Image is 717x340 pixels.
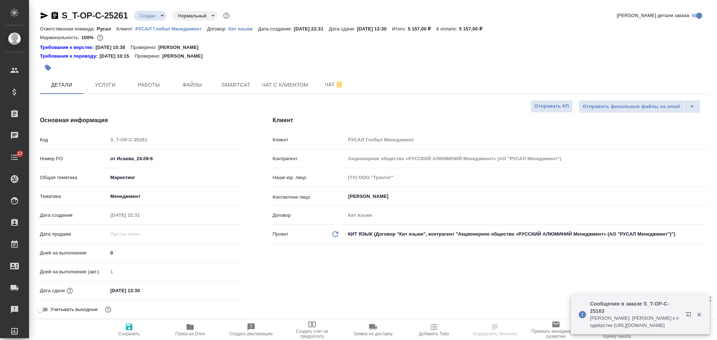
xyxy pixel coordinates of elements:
p: Клиент [273,136,345,144]
span: Заявка на доставку [353,331,393,336]
input: Пустое поле [345,210,709,220]
span: [PERSON_NAME] детали заказа [617,12,689,19]
p: [DATE] 22:31 [294,26,329,32]
a: 17 [2,148,27,166]
p: Дата сдачи: [329,26,357,32]
p: 5 157,00 ₽ [408,26,437,32]
button: Нормальный [176,13,209,19]
input: Пустое поле [108,210,171,220]
p: [DATE] 15:38 [95,44,131,51]
input: ✎ Введи что-нибудь [108,285,171,296]
p: [DATE] 13:30 [357,26,392,32]
p: Наше юр. лицо [273,174,345,181]
span: Чат с клиентом [262,80,308,90]
a: Кит языки [228,25,258,32]
button: Папка на Drive [160,320,221,340]
span: Добавить Todo [419,331,449,336]
input: ✎ Введи что-нибудь [108,248,243,258]
span: Отправить КП [534,102,569,111]
p: Код [40,136,108,144]
p: [PERSON_NAME] [158,44,204,51]
span: Определить тематику [473,331,517,336]
span: Файлы [175,80,210,90]
p: Дата продажи [40,231,108,238]
p: К оплате: [436,26,459,32]
span: Учитывать выходные [50,306,98,313]
button: Создан [138,13,158,19]
span: 17 [13,150,27,157]
p: Дата создания: [258,26,294,32]
button: Если добавить услуги и заполнить их объемом, то дата рассчитается автоматически [65,286,74,295]
span: Детали [44,80,79,90]
button: Доп статусы указывают на важность/срочность заказа [222,11,231,20]
p: Договор: [207,26,229,32]
p: [PERSON_NAME]: [PERSON_NAME] к подвёрстке [URL][DOMAIN_NAME] [590,315,681,329]
div: Нажми, чтобы открыть папку с инструкцией [40,44,95,51]
input: Пустое поле [108,229,171,239]
p: Сообщения в заказе S_T-OP-C-25163 [590,300,681,315]
a: Требования к верстке: [40,44,95,51]
p: 5 157,00 ₽ [459,26,488,32]
p: [DATE] 10:15 [99,53,135,60]
p: Русал [97,26,116,32]
p: Проверено: [131,44,159,51]
button: Скопировать ссылку [50,11,59,20]
div: Создан [172,11,217,21]
p: Маржинальность: [40,35,81,40]
button: Добавить Todo [403,320,464,340]
p: Контактное лицо [273,194,345,201]
p: Проверено: [135,53,163,60]
p: РУСАЛ Глобал Менеджмент [135,26,207,32]
button: Заявка на доставку [343,320,403,340]
p: Ответственная команда: [40,26,97,32]
span: Создать рекламацию [230,331,273,336]
input: Пустое поле [345,134,709,145]
p: Дней на выполнение (авт.) [40,268,108,275]
span: Smartcat [218,80,253,90]
a: Требования к переводу: [40,53,99,60]
button: Закрыть [692,311,706,318]
h4: Клиент [273,116,709,125]
div: split button [579,100,700,113]
button: Добавить тэг [40,60,56,76]
p: Общая тематика [40,174,108,181]
button: Отправить финальные файлы на email [579,100,684,113]
button: Создать счет на предоплату [282,320,343,340]
div: КИТ ЯЗЫК (Договор "Кит языки", контрагент "Акционерное общество «РУССКИЙ АЛЮМИНИЙ Менеджмент» (АО... [345,228,709,240]
button: Создать рекламацию [221,320,282,340]
button: Открыть в новой вкладке [681,307,698,325]
p: Кит языки [228,26,258,32]
div: Нажми, чтобы открыть папку с инструкцией [40,53,99,60]
p: Договор [273,212,345,219]
span: Папка на Drive [175,331,205,336]
h4: Основная информация [40,116,243,125]
div: Менеджмент [108,190,243,203]
p: Проект [273,231,288,238]
span: Создать счет на предоплату [286,329,338,339]
button: Отправить КП [530,100,573,113]
svg: Отписаться [335,80,344,89]
p: Итого: [392,26,407,32]
input: Пустое поле [345,172,709,183]
button: Выбери, если сб и вс нужно считать рабочими днями для выполнения заказа. [103,305,113,314]
p: Дата сдачи [40,287,65,294]
p: Контрагент [273,155,345,162]
span: Чат [317,80,352,89]
p: 100% [81,35,95,40]
input: Пустое поле [108,134,243,145]
div: Маркетинг [108,171,243,184]
input: Пустое поле [108,266,243,277]
span: Работы [131,80,166,90]
p: Номер PO [40,155,108,162]
a: S_T-OP-C-25261 [62,11,128,20]
span: Сохранить [118,331,140,336]
button: Призвать менеджера по развитию [525,320,586,340]
p: Дней на выполнение [40,249,108,257]
button: Сохранить [99,320,160,340]
p: Дата создания [40,212,108,219]
p: Тематика [40,193,108,200]
button: Определить тематику [464,320,525,340]
span: Призвать менеджера по развитию [530,329,582,339]
span: Отправить финальные файлы на email [583,103,680,111]
span: Услуги [88,80,123,90]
